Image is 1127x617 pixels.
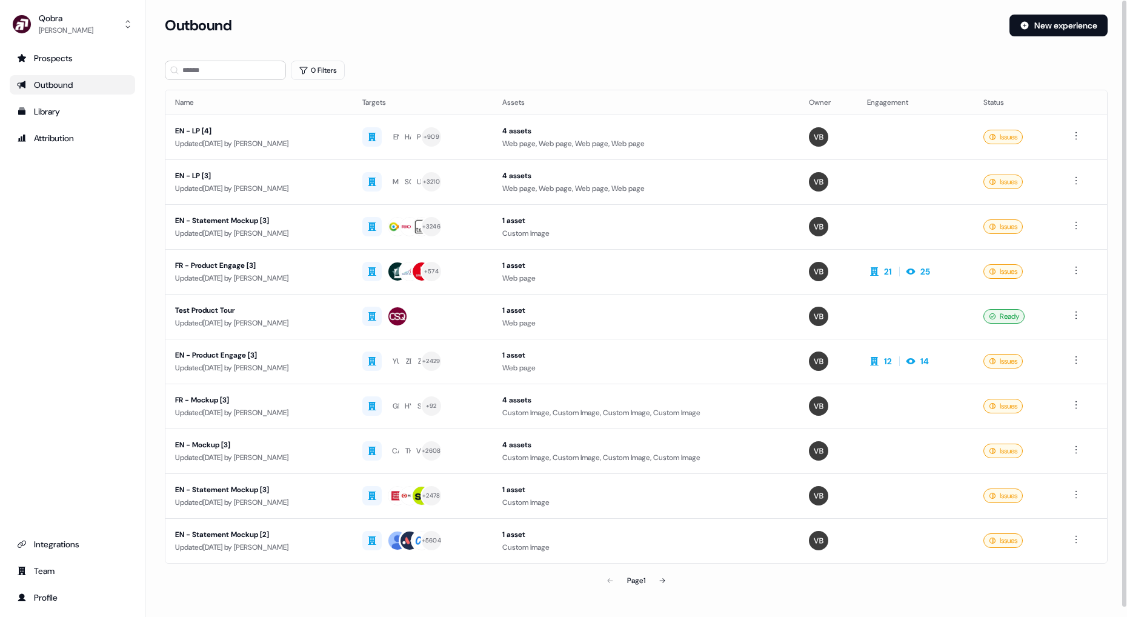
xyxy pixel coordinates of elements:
div: Issues [983,175,1023,189]
div: HY [405,400,414,412]
div: ME [393,176,402,188]
div: Web page [502,272,790,284]
div: Updated [DATE] by [PERSON_NAME] [175,452,343,464]
button: 0 Filters [291,61,345,80]
a: Go to profile [10,588,135,607]
div: GE [393,400,402,412]
th: Status [974,90,1059,115]
img: Vincent [809,396,828,416]
div: EN - Mockup [3] [175,439,343,451]
div: Updated [DATE] by [PERSON_NAME] [175,496,343,509]
div: 1 asset [502,215,790,227]
div: 4 assets [502,125,790,137]
a: Go to templates [10,102,135,121]
div: Outbound [17,79,128,91]
th: Targets [353,90,493,115]
div: Updated [DATE] by [PERSON_NAME] [175,407,343,419]
div: ZE [406,355,413,367]
a: Go to team [10,561,135,581]
div: TH [405,445,414,457]
div: EN - Statement Mockup [3] [175,215,343,227]
div: Issues [983,219,1023,234]
div: 21 [884,265,892,278]
div: 1 asset [502,259,790,272]
button: New experience [1009,15,1108,36]
div: + 2478 [422,490,440,501]
div: HA [405,131,414,143]
div: Custom Image, Custom Image, Custom Image, Custom Image [502,407,790,419]
div: Profile [17,592,128,604]
a: Go to outbound experience [10,75,135,95]
div: Custom Image [502,227,790,239]
div: CA [392,445,402,457]
img: Vincent [809,531,828,550]
div: Issues [983,533,1023,548]
div: + 2429 [422,356,440,367]
div: Web page [502,317,790,329]
div: Integrations [17,538,128,550]
img: Vincent [809,307,828,326]
div: 1 asset [502,484,790,496]
div: Test Product Tour [175,304,343,316]
div: Custom Image [502,541,790,553]
div: Ready [983,309,1025,324]
div: + 5604 [422,535,441,546]
div: Updated [DATE] by [PERSON_NAME] [175,272,343,284]
div: FR - Mockup [3] [175,394,343,406]
div: 4 assets [502,170,790,182]
div: VO [416,445,427,457]
div: Page 1 [627,575,645,587]
div: Issues [983,444,1023,458]
div: Qobra [39,12,93,24]
a: Go to integrations [10,535,135,554]
a: Go to prospects [10,48,135,68]
img: Vincent [809,486,828,505]
div: 12 [884,355,892,367]
div: [PERSON_NAME] [39,24,93,36]
div: 1 asset [502,349,790,361]
th: Owner [799,90,857,115]
div: Attribution [17,132,128,144]
div: Updated [DATE] by [PERSON_NAME] [175,182,343,195]
img: Vincent [809,441,828,461]
h3: Outbound [165,16,231,35]
div: FR - Product Engage [3] [175,259,343,272]
img: Vincent [809,127,828,147]
div: + 909 [424,132,439,142]
div: SF [417,400,425,412]
a: Go to attribution [10,128,135,148]
div: Updated [DATE] by [PERSON_NAME] [175,138,343,150]
div: SC [405,176,414,188]
div: YU [393,355,402,367]
div: UN [417,176,427,188]
div: Custom Image, Custom Image, Custom Image, Custom Image [502,452,790,464]
div: Library [17,105,128,118]
div: Team [17,565,128,577]
img: Vincent [809,172,828,192]
div: 4 assets [502,394,790,406]
div: Issues [983,354,1023,369]
div: EN - Product Engage [3] [175,349,343,361]
img: Vincent [809,217,828,236]
div: Web page, Web page, Web page, Web page [502,182,790,195]
div: EN [393,131,402,143]
div: Issues [983,489,1023,503]
div: EN - Statement Mockup [2] [175,529,343,541]
th: Name [165,90,353,115]
div: ZE [418,355,425,367]
div: Web page, Web page, Web page, Web page [502,138,790,150]
div: + 2608 [422,445,440,456]
th: Assets [493,90,799,115]
div: 25 [920,265,930,278]
div: + 92 [426,401,437,412]
div: + 3246 [422,221,440,232]
div: Web page [502,362,790,374]
div: Updated [DATE] by [PERSON_NAME] [175,317,343,329]
div: + 3210 [423,176,440,187]
div: Issues [983,399,1023,413]
div: Issues [983,130,1023,144]
div: Custom Image [502,496,790,509]
div: EN - Statement Mockup [3] [175,484,343,496]
img: Vincent [809,352,828,371]
div: Issues [983,264,1023,279]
